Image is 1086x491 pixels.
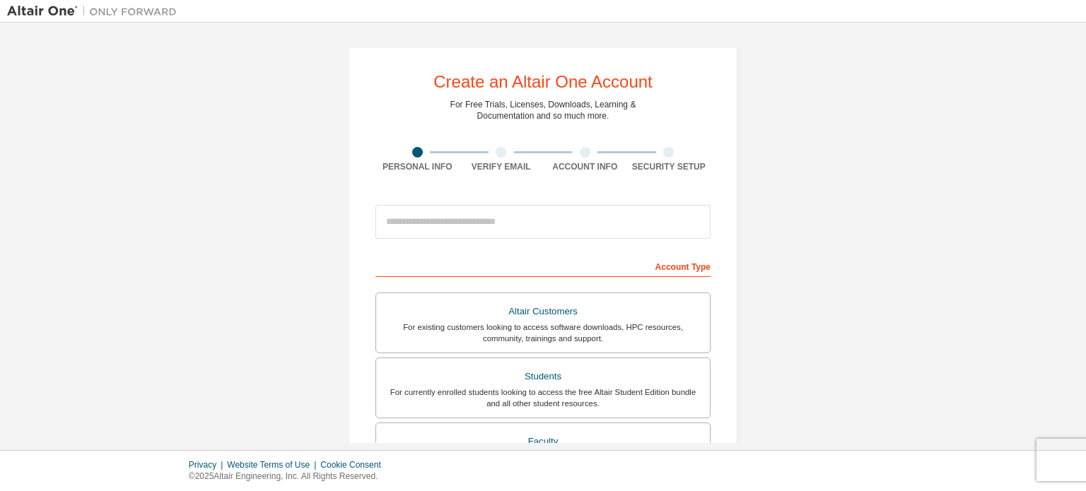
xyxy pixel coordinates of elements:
[627,161,711,172] div: Security Setup
[460,161,544,172] div: Verify Email
[385,321,701,344] div: For existing customers looking to access software downloads, HPC resources, community, trainings ...
[375,161,460,172] div: Personal Info
[7,4,184,18] img: Altair One
[433,73,653,90] div: Create an Altair One Account
[450,99,636,122] div: For Free Trials, Licenses, Downloads, Learning & Documentation and so much more.
[189,459,227,471] div: Privacy
[543,161,627,172] div: Account Info
[375,254,711,277] div: Account Type
[227,459,320,471] div: Website Terms of Use
[385,367,701,386] div: Students
[385,386,701,409] div: For currently enrolled students looking to access the free Altair Student Edition bundle and all ...
[189,471,390,483] p: © 2025 Altair Engineering, Inc. All Rights Reserved.
[385,432,701,451] div: Faculty
[385,302,701,321] div: Altair Customers
[320,459,389,471] div: Cookie Consent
